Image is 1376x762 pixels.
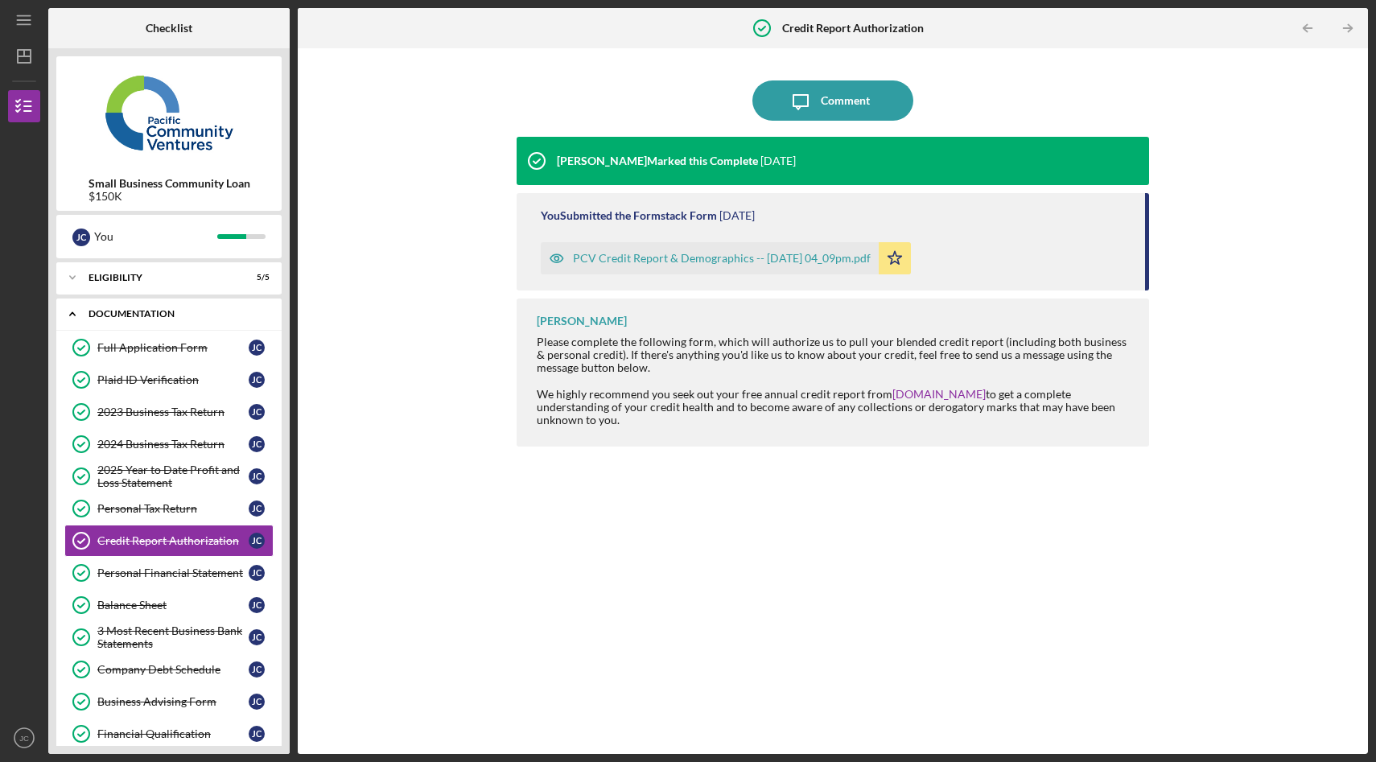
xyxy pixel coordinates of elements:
[97,341,249,354] div: Full Application Form
[97,624,249,650] div: 3 Most Recent Business Bank Statements
[892,387,986,401] a: [DOMAIN_NAME]
[64,525,274,557] a: Credit Report AuthorizationJC
[249,661,265,678] div: J C
[97,663,249,676] div: Company Debt Schedule
[64,428,274,460] a: 2024 Business Tax ReturnJC
[719,209,755,222] time: 2025-07-18 20:09
[146,22,192,35] b: Checklist
[64,332,274,364] a: Full Application FormJC
[89,309,262,319] div: Documentation
[64,364,274,396] a: Plaid ID VerificationJC
[760,154,796,167] time: 2025-07-21 22:06
[64,396,274,428] a: 2023 Business Tax ReturnJC
[249,404,265,420] div: J C
[97,502,249,515] div: Personal Tax Return
[97,727,249,740] div: Financial Qualification
[241,273,270,282] div: 5 / 5
[782,22,924,35] b: Credit Report Authorization
[64,718,274,750] a: Financial QualificationJC
[249,372,265,388] div: J C
[249,726,265,742] div: J C
[97,373,249,386] div: Plaid ID Verification
[97,695,249,708] div: Business Advising Form
[249,436,265,452] div: J C
[249,340,265,356] div: J C
[56,64,282,161] img: Product logo
[64,492,274,525] a: Personal Tax ReturnJC
[64,557,274,589] a: Personal Financial StatementJC
[94,223,217,250] div: You
[64,686,274,718] a: Business Advising FormJC
[537,315,627,327] div: [PERSON_NAME]
[89,273,229,282] div: Eligibility
[249,533,265,549] div: J C
[249,500,265,517] div: J C
[537,336,1133,426] div: Please complete the following form, which will authorize us to pull your blended credit report (i...
[557,154,758,167] div: [PERSON_NAME] Marked this Complete
[573,252,871,265] div: PCV Credit Report & Demographics -- [DATE] 04_09pm.pdf
[752,80,913,121] button: Comment
[821,80,870,121] div: Comment
[249,565,265,581] div: J C
[89,177,250,190] b: Small Business Community Loan
[249,694,265,710] div: J C
[249,629,265,645] div: J C
[249,468,265,484] div: J C
[97,463,249,489] div: 2025 Year to Date Profit and Loss Statement
[97,534,249,547] div: Credit Report Authorization
[64,621,274,653] a: 3 Most Recent Business Bank StatementsJC
[97,599,249,612] div: Balance Sheet
[72,229,90,246] div: J C
[89,190,250,203] div: $150K
[249,597,265,613] div: J C
[541,209,717,222] div: You Submitted the Formstack Form
[541,242,911,274] button: PCV Credit Report & Demographics -- [DATE] 04_09pm.pdf
[19,734,29,743] text: JC
[64,653,274,686] a: Company Debt ScheduleJC
[8,722,40,754] button: JC
[97,438,249,451] div: 2024 Business Tax Return
[97,566,249,579] div: Personal Financial Statement
[64,460,274,492] a: 2025 Year to Date Profit and Loss StatementJC
[64,589,274,621] a: Balance SheetJC
[97,406,249,418] div: 2023 Business Tax Return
